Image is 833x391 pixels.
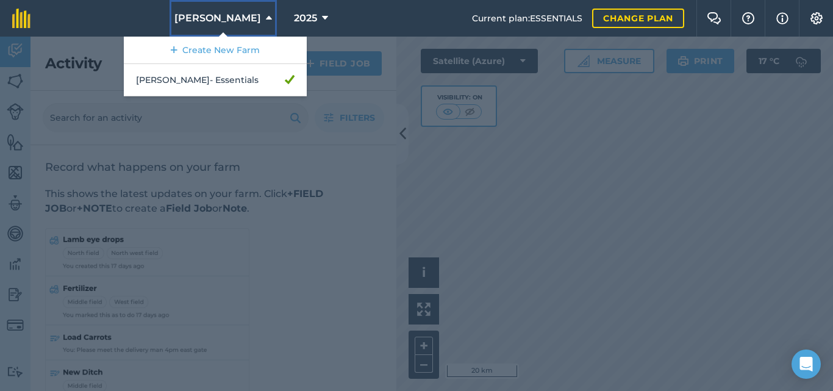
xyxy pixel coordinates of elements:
[707,12,721,24] img: Two speech bubbles overlapping with the left bubble in the forefront
[124,64,307,96] a: [PERSON_NAME]- Essentials
[294,11,317,26] span: 2025
[809,12,824,24] img: A cog icon
[472,12,582,25] span: Current plan : ESSENTIALS
[592,9,684,28] a: Change plan
[12,9,30,28] img: fieldmargin Logo
[741,12,756,24] img: A question mark icon
[776,11,788,26] img: svg+xml;base64,PHN2ZyB4bWxucz0iaHR0cDovL3d3dy53My5vcmcvMjAwMC9zdmciIHdpZHRoPSIxNyIgaGVpZ2h0PSIxNy...
[124,37,307,64] a: Create New Farm
[792,350,821,379] div: Open Intercom Messenger
[174,11,261,26] span: [PERSON_NAME]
